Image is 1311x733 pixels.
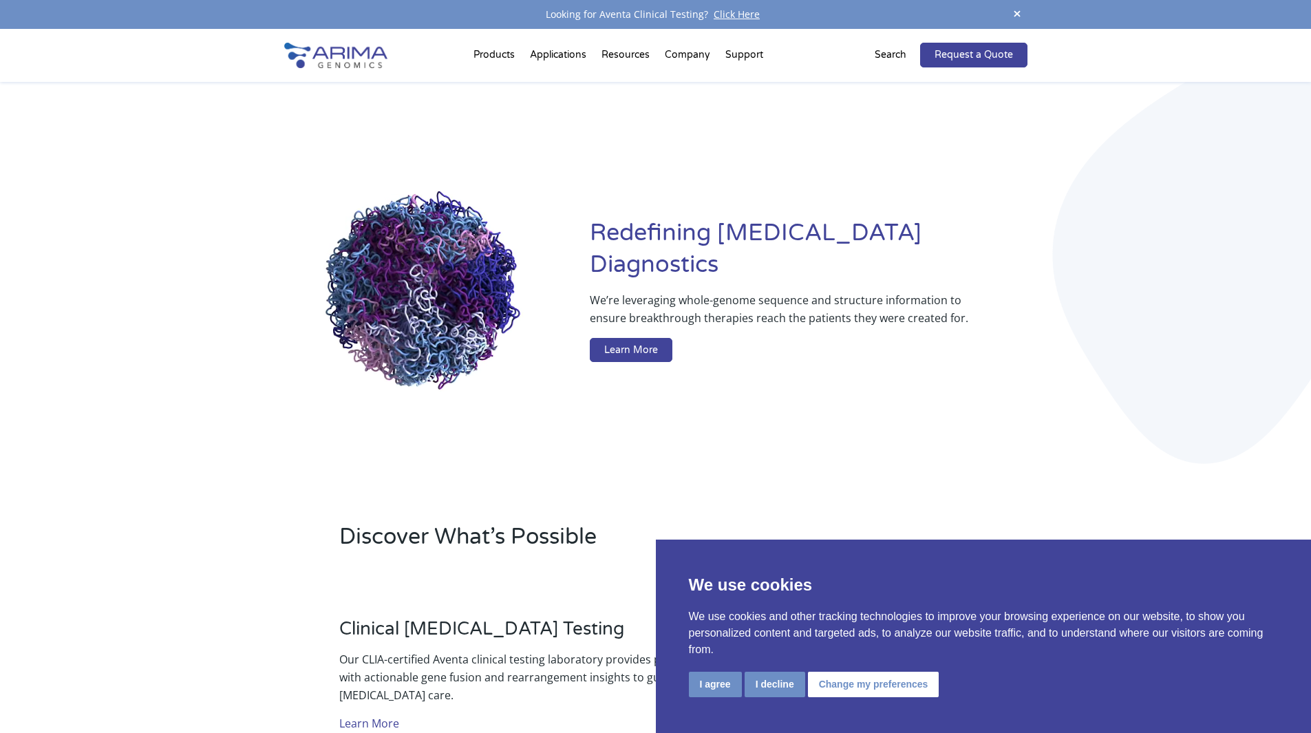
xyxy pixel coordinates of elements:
[745,672,805,697] button: I decline
[339,650,714,704] p: Our CLIA-certified Aventa clinical testing laboratory provides physicians with actionable gene fu...
[808,672,939,697] button: Change my preferences
[920,43,1027,67] a: Request a Quote
[339,522,831,563] h2: Discover What’s Possible
[689,608,1279,658] p: We use cookies and other tracking technologies to improve your browsing experience on our website...
[590,338,672,363] a: Learn More
[689,573,1279,597] p: We use cookies
[284,43,387,68] img: Arima-Genomics-logo
[590,291,972,338] p: We’re leveraging whole-genome sequence and structure information to ensure breakthrough therapies...
[284,6,1027,23] div: Looking for Aventa Clinical Testing?
[708,8,765,21] a: Click Here
[689,672,742,697] button: I agree
[339,618,714,650] h3: Clinical [MEDICAL_DATA] Testing
[875,46,906,64] p: Search
[590,217,1027,291] h1: Redefining [MEDICAL_DATA] Diagnostics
